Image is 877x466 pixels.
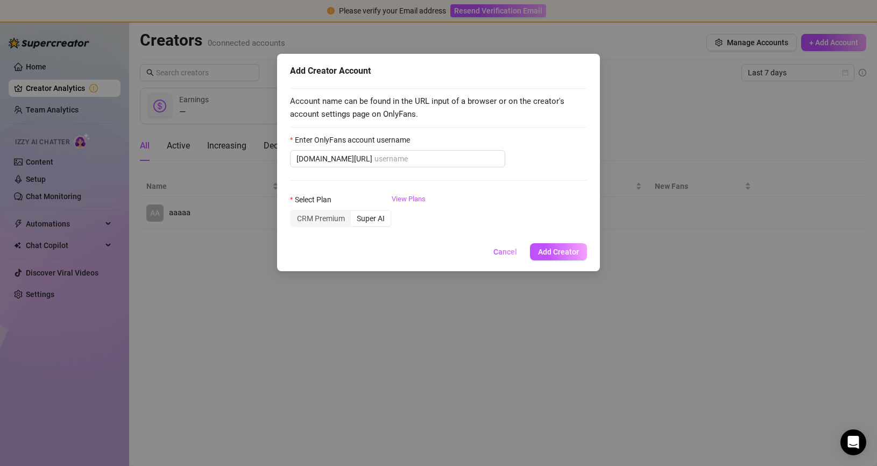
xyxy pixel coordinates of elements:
span: [DOMAIN_NAME][URL] [296,153,372,165]
div: CRM Premium [291,211,351,226]
input: Enter OnlyFans account username [374,153,499,165]
button: Cancel [485,243,526,260]
div: Add Creator Account [290,65,587,77]
label: Select Plan [290,194,338,206]
button: Add Creator [530,243,587,260]
span: Add Creator [538,248,579,256]
span: Cancel [493,248,517,256]
div: segmented control [290,210,392,227]
span: Account name can be found in the URL input of a browser or on the creator's account settings page... [290,95,587,121]
label: Enter OnlyFans account username [290,134,417,146]
div: Super AI [351,211,391,226]
div: Open Intercom Messenger [840,429,866,455]
a: View Plans [392,194,426,237]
